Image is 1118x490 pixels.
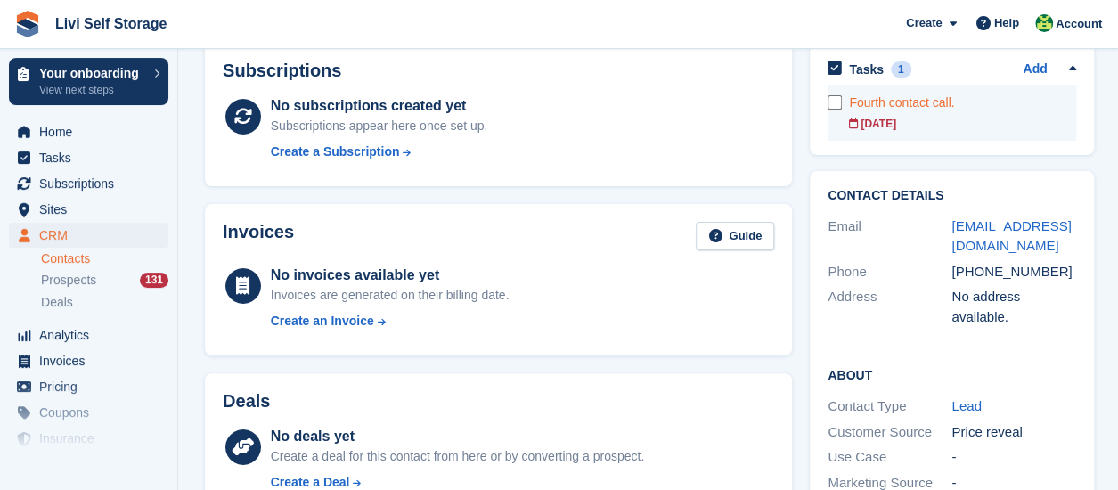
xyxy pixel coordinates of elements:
img: stora-icon-8386f47178a22dfd0bd8f6a31ec36ba5ce8667c1dd55bd0f319d3a0aa187defe.svg [14,11,41,37]
div: [DATE] [849,116,1075,132]
a: Guide [696,222,774,251]
div: Create a Subscription [271,143,400,161]
div: No invoices available yet [271,265,510,286]
a: menu [9,348,168,373]
a: menu [9,171,168,196]
h2: Tasks [849,61,884,78]
span: Insurance [39,426,146,451]
span: Invoices [39,348,146,373]
a: Lead [951,398,981,413]
div: Customer Source [828,422,951,443]
div: Address [828,287,951,327]
a: Deals [41,293,168,312]
a: Your onboarding View next steps [9,58,168,105]
span: Home [39,119,146,144]
div: Price reveal [951,422,1075,443]
a: Create a Subscription [271,143,488,161]
p: View next steps [39,82,145,98]
a: menu [9,400,168,425]
h2: Contact Details [828,189,1075,203]
span: Coupons [39,400,146,425]
span: Subscriptions [39,171,146,196]
div: Invoices are generated on their billing date. [271,286,510,305]
div: Phone [828,262,951,282]
a: menu [9,323,168,347]
a: menu [9,145,168,170]
a: Contacts [41,250,168,267]
p: Your onboarding [39,67,145,79]
span: Analytics [39,323,146,347]
div: [PHONE_NUMBER] [951,262,1075,282]
h2: Invoices [223,222,294,251]
div: - [951,447,1075,468]
a: [EMAIL_ADDRESS][DOMAIN_NAME] [951,218,1071,254]
div: Use Case [828,447,951,468]
span: Create [906,14,942,32]
span: CRM [39,223,146,248]
div: Subscriptions appear here once set up. [271,117,488,135]
a: menu [9,426,168,451]
h2: Deals [223,391,270,412]
span: Help [994,14,1019,32]
div: 131 [140,273,168,288]
div: No deals yet [271,426,644,447]
a: Create an Invoice [271,312,510,331]
a: menu [9,223,168,248]
h2: Subscriptions [223,61,774,81]
span: Deals [41,294,73,311]
div: No address available. [951,287,1075,327]
span: Prospects [41,272,96,289]
div: Contact Type [828,396,951,417]
div: 1 [891,61,911,78]
div: No subscriptions created yet [271,95,488,117]
div: Create an Invoice [271,312,374,331]
a: menu [9,374,168,399]
img: Alex Handyside [1035,14,1053,32]
span: Tasks [39,145,146,170]
a: Fourth contact call. [DATE] [849,85,1075,141]
h2: About [828,365,1075,383]
div: Create a deal for this contact from here or by converting a prospect. [271,447,644,466]
div: Fourth contact call. [849,94,1075,112]
span: Account [1056,15,1102,33]
div: Email [828,216,951,257]
a: Livi Self Storage [48,9,174,38]
a: menu [9,119,168,144]
span: Pricing [39,374,146,399]
a: Prospects 131 [41,271,168,290]
a: Add [1023,60,1047,80]
a: menu [9,197,168,222]
span: Sites [39,197,146,222]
